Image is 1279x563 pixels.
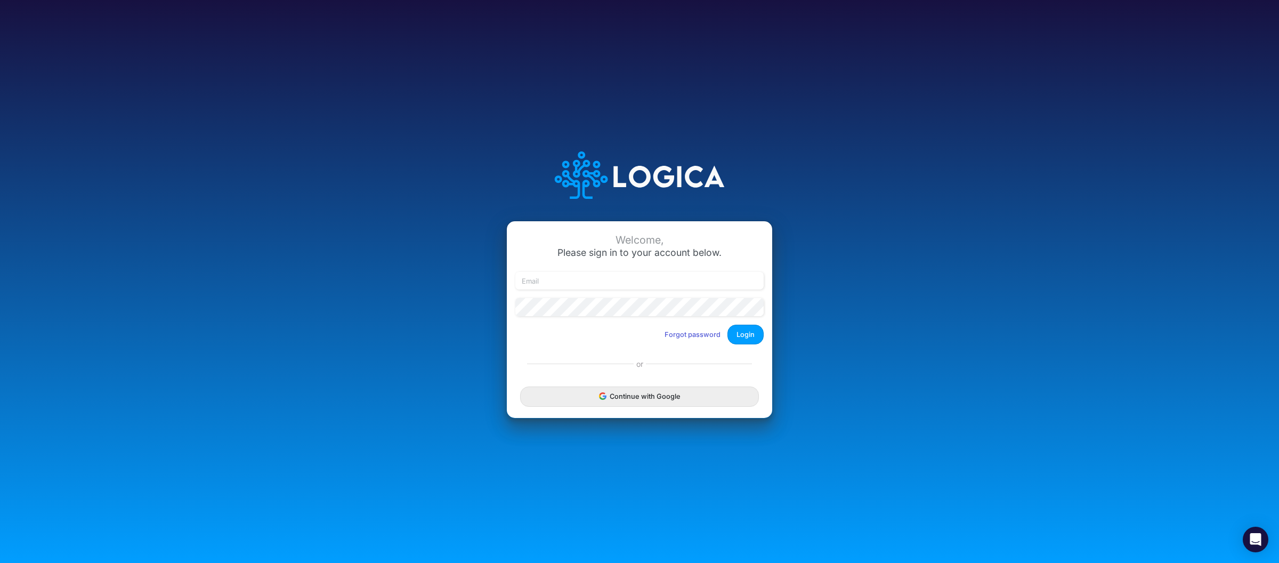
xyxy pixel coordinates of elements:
[1243,527,1268,552] div: Open Intercom Messenger
[727,325,764,344] button: Login
[515,272,764,290] input: Email
[658,326,727,343] button: Forgot password
[515,234,764,246] div: Welcome,
[520,387,759,406] button: Continue with Google
[557,247,722,258] span: Please sign in to your account below.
